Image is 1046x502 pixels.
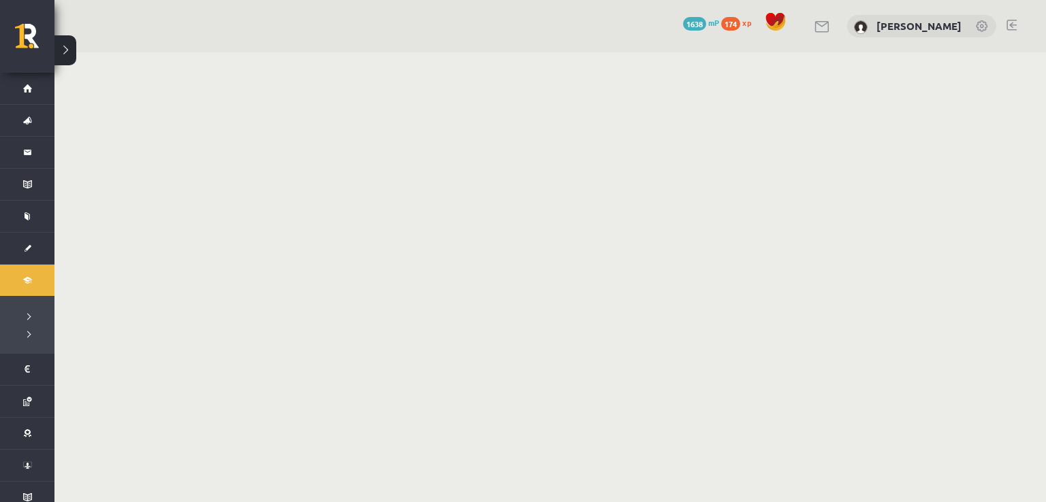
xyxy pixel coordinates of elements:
[708,17,719,28] span: mP
[876,19,962,33] a: [PERSON_NAME]
[683,17,719,28] a: 1638 mP
[683,17,706,31] span: 1638
[721,17,758,28] a: 174 xp
[854,20,868,34] img: Bernards Zariņš
[15,24,54,58] a: Rīgas 1. Tālmācības vidusskola
[742,17,751,28] span: xp
[721,17,740,31] span: 174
